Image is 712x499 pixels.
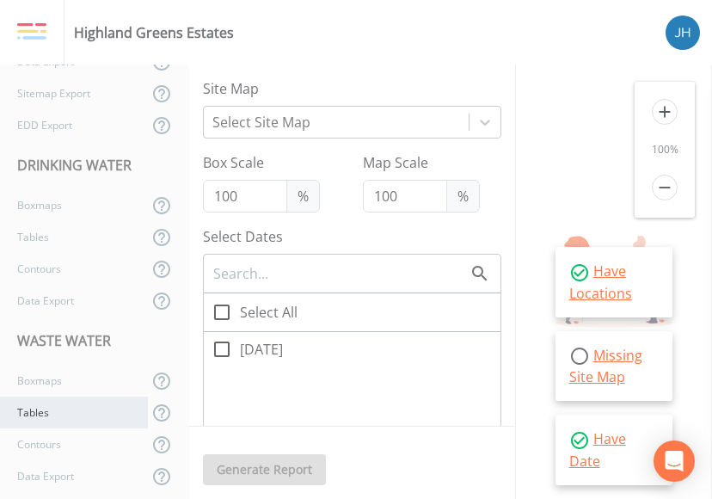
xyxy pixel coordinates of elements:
[654,440,695,482] div: Open Intercom Messenger
[652,99,678,125] i: add
[212,262,470,285] input: Search...
[17,22,46,41] img: logo
[203,78,501,99] label: Site Map
[203,152,320,173] label: Box Scale
[666,15,700,50] img: 84dca5caa6e2e8dac459fb12ff18e533
[652,175,678,200] i: remove
[555,236,673,329] img: undraw_report_building_chart-e1PV7-8T.svg
[569,346,642,387] a: Missing Site Map
[240,302,298,323] span: Select All
[635,142,695,157] div: 100 %
[569,429,626,471] a: Have Date
[286,180,320,213] span: %
[74,22,234,43] div: Highland Greens Estates
[240,339,283,360] span: [DATE]
[203,226,501,247] label: Select Dates
[363,152,480,173] label: Map Scale
[446,180,480,213] span: %
[569,262,632,303] a: Have Locations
